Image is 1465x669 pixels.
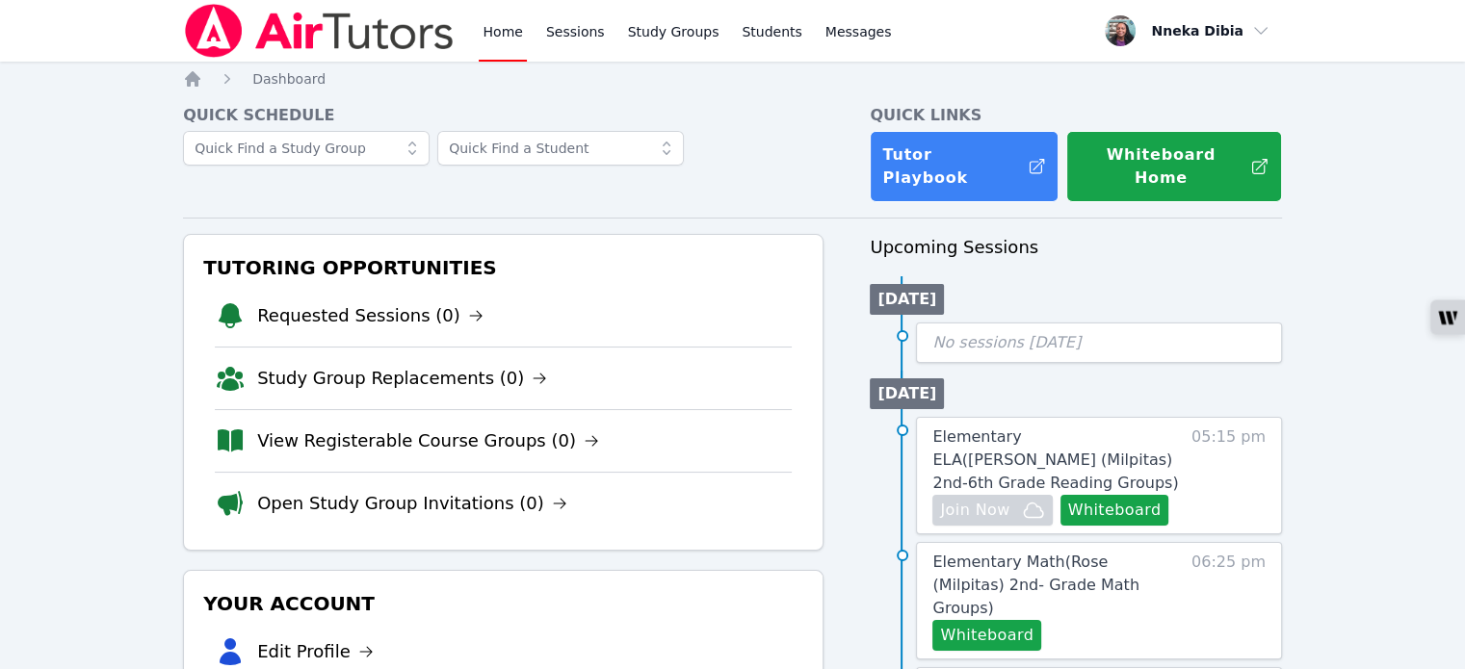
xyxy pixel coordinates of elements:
h4: Quick Links [870,104,1282,127]
button: Whiteboard Home [1066,131,1282,202]
span: 06:25 pm [1191,551,1266,651]
input: Quick Find a Student [437,131,684,166]
h4: Quick Schedule [183,104,824,127]
a: Open Study Group Invitations (0) [257,490,567,517]
h3: Your Account [199,586,807,621]
button: Whiteboard [1060,495,1169,526]
span: 05:15 pm [1191,425,1266,526]
a: Requested Sessions (0) [257,302,484,329]
a: View Registerable Course Groups (0) [257,427,599,454]
a: Elementary Math(Rose (Milpitas) 2nd- Grade Math Groups) [932,551,1182,620]
a: Tutor Playbook [870,131,1059,202]
li: [DATE] [870,378,944,409]
button: Join Now [932,495,1052,526]
h3: Tutoring Opportunities [199,250,807,285]
span: Messages [825,22,892,41]
li: [DATE] [870,284,944,315]
nav: Breadcrumb [183,69,1282,89]
span: Elementary ELA ( [PERSON_NAME] (Milpitas) 2nd-6th Grade Reading Groups ) [932,427,1178,492]
a: Elementary ELA([PERSON_NAME] (Milpitas) 2nd-6th Grade Reading Groups) [932,425,1182,495]
span: Join Now [940,499,1009,522]
input: Quick Find a Study Group [183,131,430,166]
a: Dashboard [252,69,326,89]
span: Dashboard [252,71,326,87]
a: Study Group Replacements (0) [257,365,547,392]
button: Whiteboard [932,620,1041,651]
a: Edit Profile [257,638,374,665]
h3: Upcoming Sessions [870,234,1282,261]
span: No sessions [DATE] [932,333,1081,351]
img: Air Tutors [183,4,456,58]
span: Elementary Math ( Rose (Milpitas) 2nd- Grade Math Groups ) [932,553,1139,617]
